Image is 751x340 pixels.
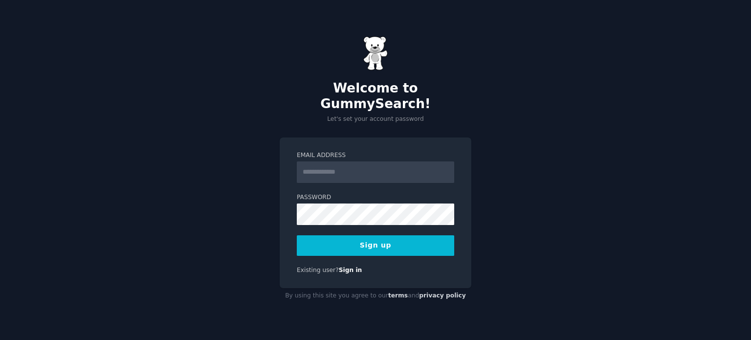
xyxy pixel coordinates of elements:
a: privacy policy [419,292,466,299]
label: Password [297,193,454,202]
h2: Welcome to GummySearch! [280,81,471,112]
a: terms [388,292,408,299]
span: Existing user? [297,267,339,273]
p: Let's set your account password [280,115,471,124]
img: Gummy Bear [363,36,388,70]
label: Email Address [297,151,454,160]
a: Sign in [339,267,362,273]
div: By using this site you agree to our and [280,288,471,304]
button: Sign up [297,235,454,256]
